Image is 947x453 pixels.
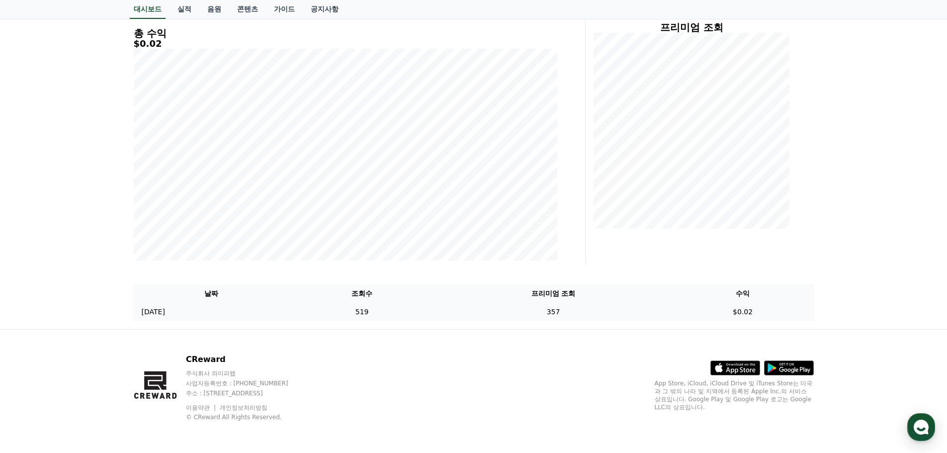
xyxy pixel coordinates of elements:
td: 519 [289,303,434,321]
p: CReward [186,354,307,365]
th: 수익 [672,284,814,303]
p: 주식회사 와이피랩 [186,369,307,377]
a: 대화 [66,315,128,340]
a: 홈 [3,315,66,340]
h5: $0.02 [134,39,557,49]
p: 사업자등록번호 : [PHONE_NUMBER] [186,379,307,387]
h4: 프리미엄 조회 [594,22,790,33]
th: 조회수 [289,284,434,303]
p: © CReward All Rights Reserved. [186,413,307,421]
h4: 총 수익 [134,28,557,39]
td: $0.02 [672,303,814,321]
th: 프리미엄 조회 [434,284,672,303]
a: 설정 [128,315,191,340]
p: [DATE] [142,307,165,317]
p: 주소 : [STREET_ADDRESS] [186,389,307,397]
span: 홈 [31,330,37,338]
a: 개인정보처리방침 [220,404,267,411]
a: 이용약관 [186,404,217,411]
td: 357 [434,303,672,321]
th: 날짜 [134,284,289,303]
p: App Store, iCloud, iCloud Drive 및 iTunes Store는 미국과 그 밖의 나라 및 지역에서 등록된 Apple Inc.의 서비스 상표입니다. Goo... [655,379,814,411]
span: 설정 [154,330,166,338]
span: 대화 [91,331,103,339]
